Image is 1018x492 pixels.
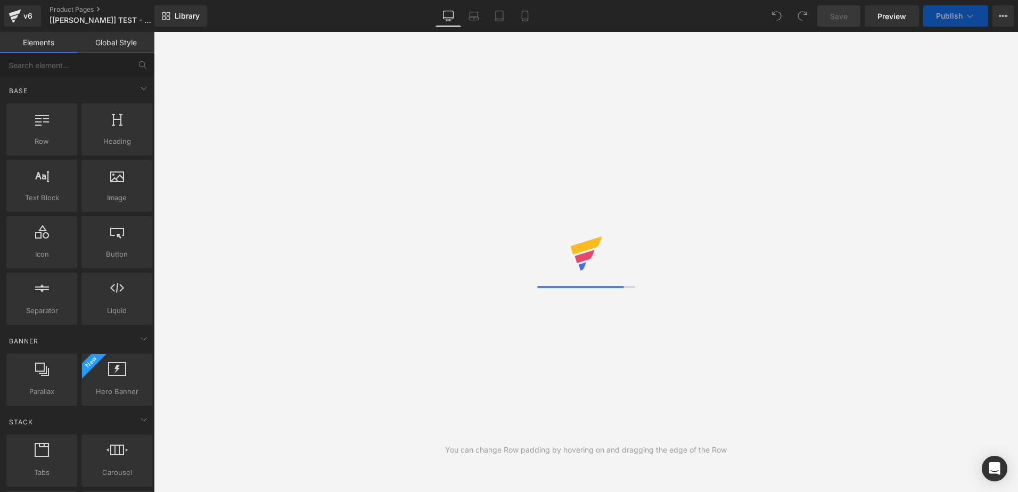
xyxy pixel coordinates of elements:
span: Banner [8,336,39,346]
span: Library [175,11,200,21]
div: v6 [21,9,35,23]
span: Liquid [85,305,149,316]
span: Row [10,136,74,147]
span: Preview [877,11,906,22]
span: Heading [85,136,149,147]
button: Publish [923,5,988,27]
span: Parallax [10,386,74,397]
span: Base [8,86,29,96]
a: Preview [865,5,919,27]
a: Tablet [487,5,512,27]
span: Publish [936,12,963,20]
a: Global Style [77,32,154,53]
span: Save [830,11,848,22]
button: Redo [792,5,813,27]
span: Image [85,192,149,203]
a: Product Pages [50,5,172,14]
a: New Library [154,5,207,27]
span: Stack [8,417,34,427]
div: You can change Row padding by hovering on and dragging the edge of the Row [445,444,727,456]
a: Desktop [436,5,461,27]
a: v6 [4,5,41,27]
span: Icon [10,249,74,260]
a: Mobile [512,5,538,27]
a: Laptop [461,5,487,27]
span: [[PERSON_NAME]] TEST - DTF Format A4 avec photo descendante [50,16,152,24]
button: Undo [766,5,787,27]
span: Separator [10,305,74,316]
span: Tabs [10,467,74,478]
button: More [992,5,1014,27]
div: Open Intercom Messenger [982,456,1007,481]
span: Carousel [85,467,149,478]
span: Button [85,249,149,260]
span: Hero Banner [85,386,149,397]
span: Text Block [10,192,74,203]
